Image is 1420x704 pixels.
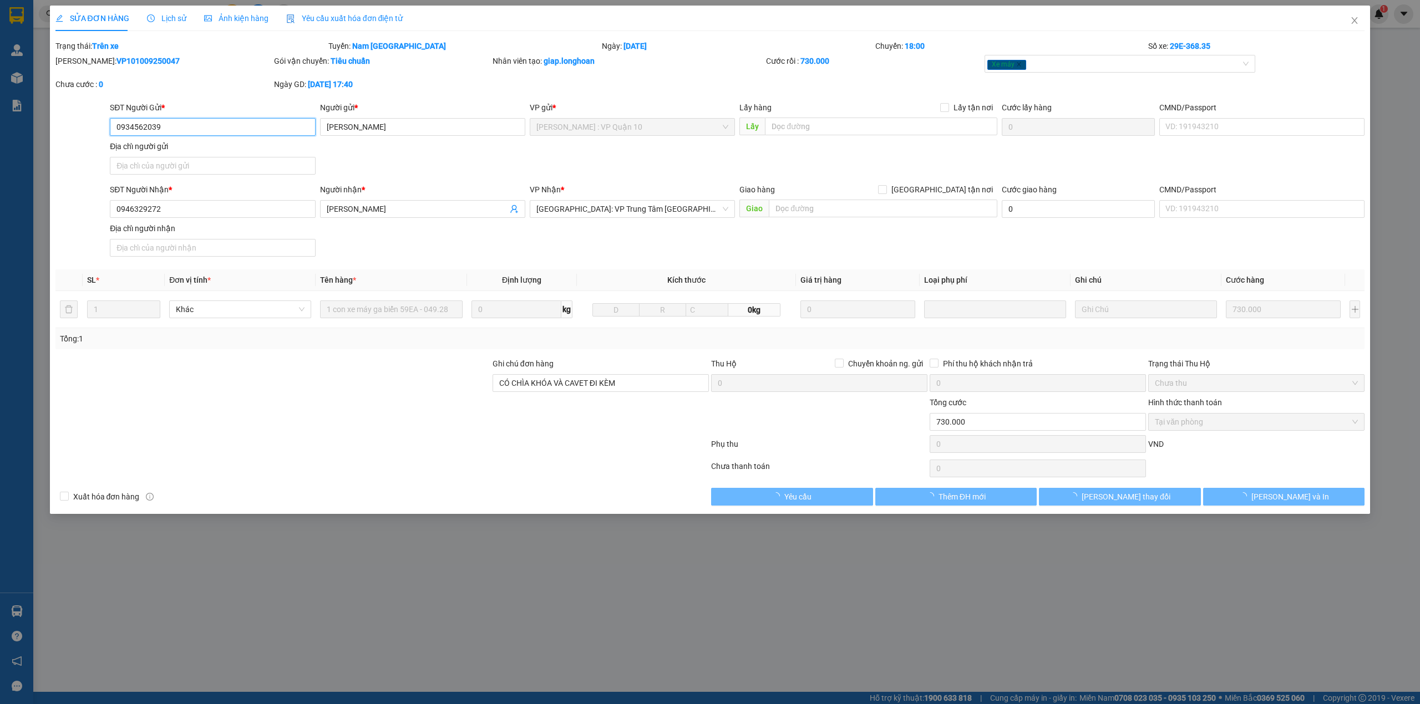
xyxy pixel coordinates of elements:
[502,276,541,284] span: Định lượng
[55,78,272,90] div: Chưa cước :
[1075,300,1217,318] input: Ghi Chú
[99,80,103,89] b: 0
[1002,118,1155,136] input: Cước lấy hàng
[536,201,728,217] span: Khánh Hòa: VP Trung Tâm TP Nha Trang
[544,57,595,65] b: giap.longhoan
[60,333,547,345] div: Tổng: 1
[116,57,180,65] b: VP101009250047
[875,488,1037,506] button: Thêm ĐH mới
[352,42,446,50] b: Nam [GEOGRAPHIC_DATA]
[1155,375,1358,391] span: Chưa thu
[800,300,915,318] input: 0
[844,358,927,370] span: Chuyển khoản ng. gửi
[930,398,966,407] span: Tổng cước
[55,14,129,23] span: SỬA ĐƠN HÀNG
[739,118,765,135] span: Lấy
[1082,491,1170,503] span: [PERSON_NAME] thay đổi
[1155,414,1358,430] span: Tại văn phòng
[1148,398,1222,407] label: Hình thức thanh toán
[765,118,997,135] input: Dọc đường
[1148,358,1365,370] div: Trạng thái Thu Hộ
[766,55,982,67] div: Cước rồi :
[274,55,490,67] div: Gói vận chuyển:
[493,55,764,67] div: Nhân viên tạo:
[987,60,1026,70] span: Xe máy
[939,491,986,503] span: Thêm ĐH mới
[110,183,315,196] div: SĐT Người Nhận
[1016,62,1022,67] span: close
[176,301,305,318] span: Khác
[1226,300,1341,318] input: 0
[69,491,144,503] span: Xuất hóa đơn hàng
[147,14,155,22] span: clock-circle
[493,359,554,368] label: Ghi chú đơn hàng
[1226,276,1264,284] span: Cước hàng
[772,492,784,500] span: loading
[54,40,328,52] div: Trạng thái:
[601,40,874,52] div: Ngày:
[939,358,1037,370] span: Phí thu hộ khách nhận trả
[1350,16,1359,25] span: close
[728,303,780,317] span: 0kg
[800,57,829,65] b: 730.000
[769,200,997,217] input: Dọc đường
[493,374,709,392] input: Ghi chú đơn hàng
[784,491,812,503] span: Yêu cầu
[887,183,997,196] span: [GEOGRAPHIC_DATA] tận nơi
[739,200,769,217] span: Giao
[1251,491,1329,503] span: [PERSON_NAME] và In
[905,42,925,50] b: 18:00
[320,183,525,196] div: Người nhận
[920,269,1071,291] th: Loại phụ phí
[1002,200,1155,218] input: Cước giao hàng
[55,14,63,22] span: edit
[1339,6,1370,37] button: Close
[639,303,686,317] input: R
[926,492,939,500] span: loading
[110,140,315,152] div: Địa chỉ người gửi
[1159,101,1365,114] div: CMND/Passport
[1069,492,1082,500] span: loading
[1159,183,1365,196] div: CMND/Passport
[530,185,561,194] span: VP Nhận
[331,57,370,65] b: Tiêu chuẩn
[739,103,772,112] span: Lấy hàng
[874,40,1148,52] div: Chuyến:
[55,55,272,67] div: [PERSON_NAME]:
[592,303,640,317] input: D
[286,14,295,23] img: icon
[320,276,356,284] span: Tên hàng
[92,42,119,50] b: Trên xe
[1350,300,1360,318] button: plus
[110,222,315,234] div: Địa chỉ người nhận
[286,14,403,23] span: Yêu cầu xuất hóa đơn điện tử
[1147,40,1366,52] div: Số xe:
[1170,42,1210,50] b: 29E-368.35
[623,42,647,50] b: [DATE]
[710,438,929,457] div: Phụ thu
[204,14,212,22] span: picture
[1002,103,1052,112] label: Cước lấy hàng
[110,101,315,114] div: SĐT Người Gửi
[561,300,572,318] span: kg
[510,205,519,213] span: user-add
[204,14,268,23] span: Ảnh kiện hàng
[308,80,353,89] b: [DATE] 17:40
[320,300,462,318] input: VD: Bàn, Ghế
[147,14,186,23] span: Lịch sử
[949,101,997,114] span: Lấy tận nơi
[667,276,706,284] span: Kích thước
[536,119,728,135] span: Hồ Chí Minh : VP Quận 10
[1071,269,1221,291] th: Ghi chú
[686,303,728,317] input: C
[711,359,737,368] span: Thu Hộ
[169,276,211,284] span: Đơn vị tính
[1039,488,1201,506] button: [PERSON_NAME] thay đổi
[146,493,154,501] span: info-circle
[711,488,873,506] button: Yêu cầu
[274,78,490,90] div: Ngày GD:
[1203,488,1365,506] button: [PERSON_NAME] và In
[320,101,525,114] div: Người gửi
[739,185,775,194] span: Giao hàng
[1148,440,1164,448] span: VND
